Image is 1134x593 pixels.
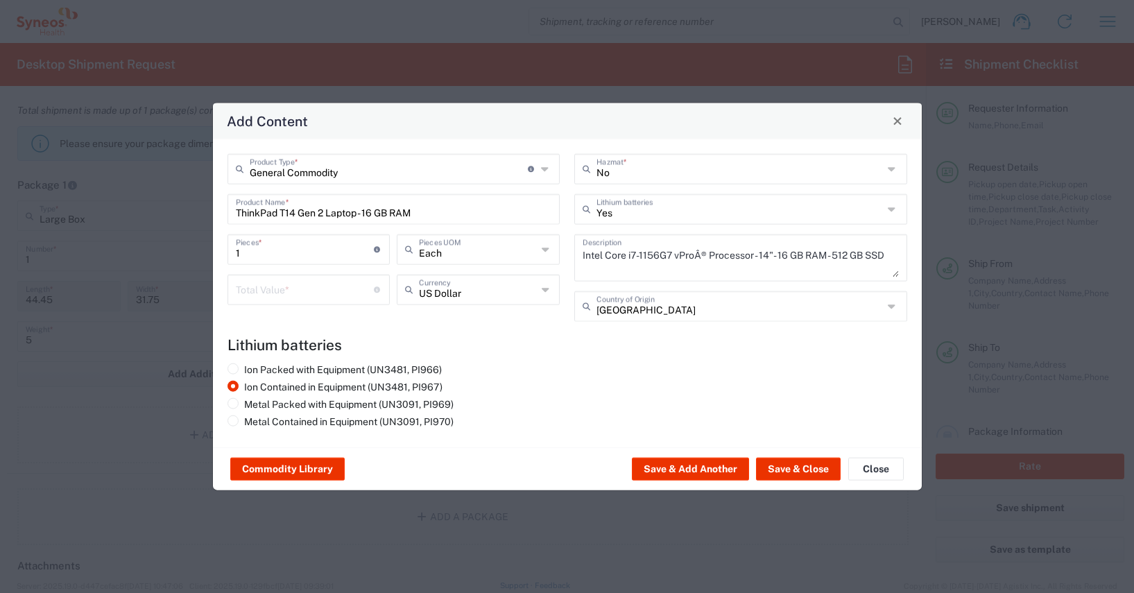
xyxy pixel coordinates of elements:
button: Close [848,458,904,480]
label: Metal Packed with Equipment (UN3091, PI969) [227,397,454,410]
h4: Add Content [227,110,308,130]
label: Metal Contained in Equipment (UN3091, PI970) [227,415,454,427]
button: Commodity Library [230,458,345,480]
label: Ion Contained in Equipment (UN3481, PI967) [227,380,443,393]
label: Ion Packed with Equipment (UN3481, PI966) [227,363,442,375]
button: Save & Close [756,458,841,480]
h4: Lithium batteries [227,336,907,353]
button: Save & Add Another [632,458,749,480]
button: Close [888,111,907,130]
